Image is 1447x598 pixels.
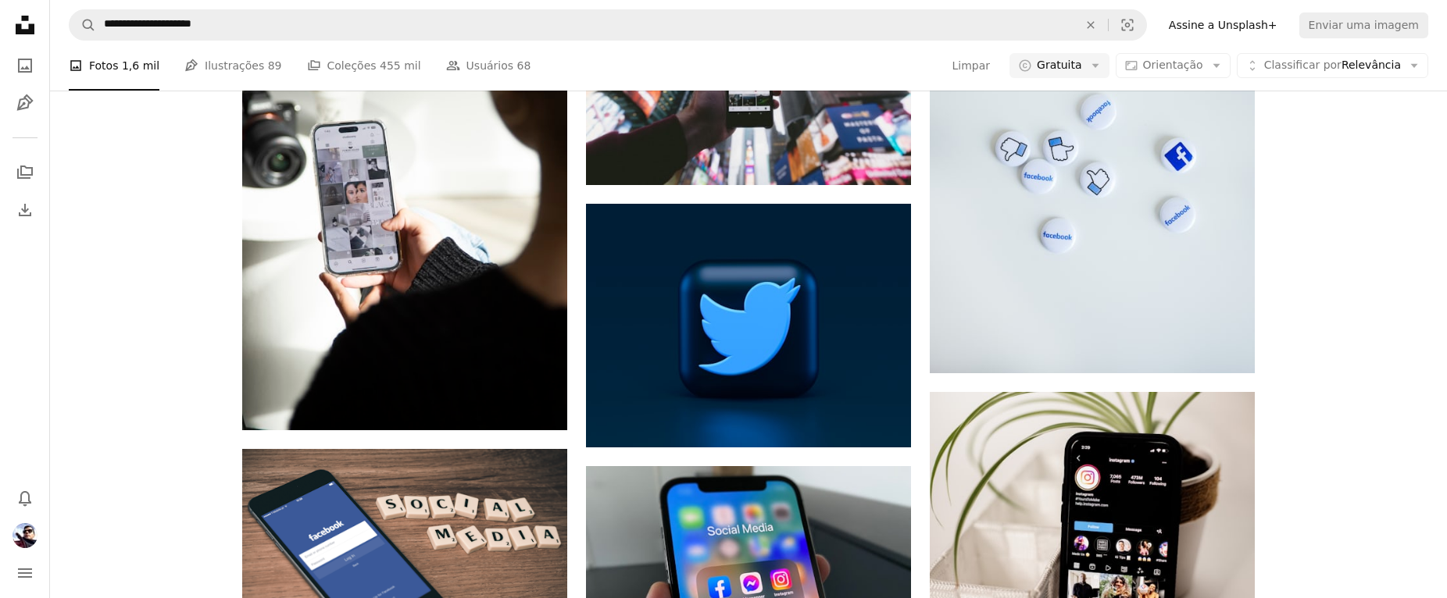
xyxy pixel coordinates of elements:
[9,557,41,589] button: Menu
[1009,53,1109,78] button: Gratuita
[1299,12,1428,37] button: Enviar uma imagem
[9,9,41,44] a: Início — Unsplash
[930,493,1255,507] a: um telefone celular sentado em cima de uma mesa ao lado de um vaso de planta
[70,10,96,40] button: Pesquise na Unsplash
[242,549,567,563] a: espaço cinza iPhone 6 com Facebook log-in display perto de redes sociais scrabble tiles
[307,41,421,91] a: Coleções 455 mil
[517,57,531,74] span: 68
[952,53,991,78] button: Limpar
[586,204,911,447] img: ilustração azul e branca do coração
[1109,10,1146,40] button: Pesquisa visual
[1143,59,1203,71] span: Orientação
[9,87,41,119] a: Ilustrações
[1264,59,1342,71] span: Classificar por
[930,164,1255,178] a: Pinos do botão do Facebook
[9,482,41,514] button: Notificações
[13,523,38,548] img: Avatar do usuário Cleber Gomes
[1237,53,1428,78] button: Classificar porRelevância
[1264,58,1401,73] span: Relevância
[1074,10,1108,40] button: Limpar
[1116,53,1231,78] button: Orientação
[242,179,567,193] a: uma pessoa segurando um celular com fotos
[69,9,1147,41] form: Pesquise conteúdo visual em todo o site
[586,578,911,592] a: uma pessoa segurando um celular com as redes sociais na tela
[586,318,911,332] a: ilustração azul e branca do coração
[184,41,281,91] a: Ilustrações 89
[380,57,421,74] span: 455 mil
[9,157,41,188] a: Coleções
[1159,12,1287,37] a: Assine a Unsplash+
[268,57,282,74] span: 89
[9,520,41,551] button: Perfil
[9,194,41,226] a: Histórico de downloads
[446,41,531,91] a: Usuários 68
[9,50,41,81] a: Fotos
[1037,58,1082,73] span: Gratuita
